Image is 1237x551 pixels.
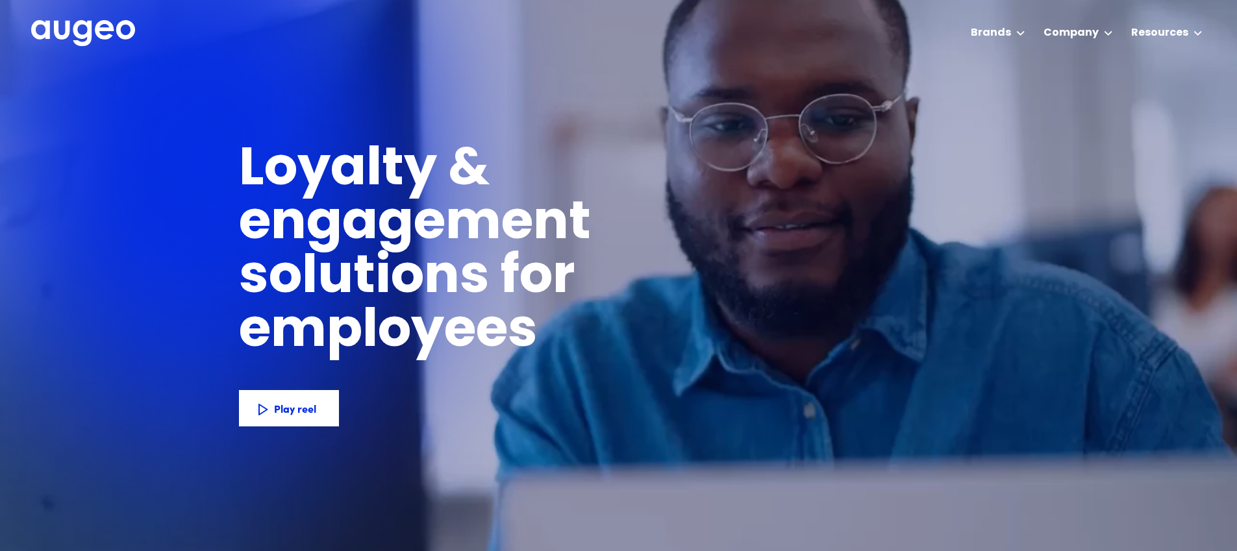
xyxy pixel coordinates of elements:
img: Augeo's full logo in white. [31,20,135,47]
div: Company [1043,25,1099,41]
div: Resources [1131,25,1188,41]
h1: Loyalty & engagement solutions for [239,144,800,306]
div: Brands [971,25,1011,41]
a: home [31,20,135,47]
a: Play reel [239,390,339,426]
h1: employees [239,306,560,360]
